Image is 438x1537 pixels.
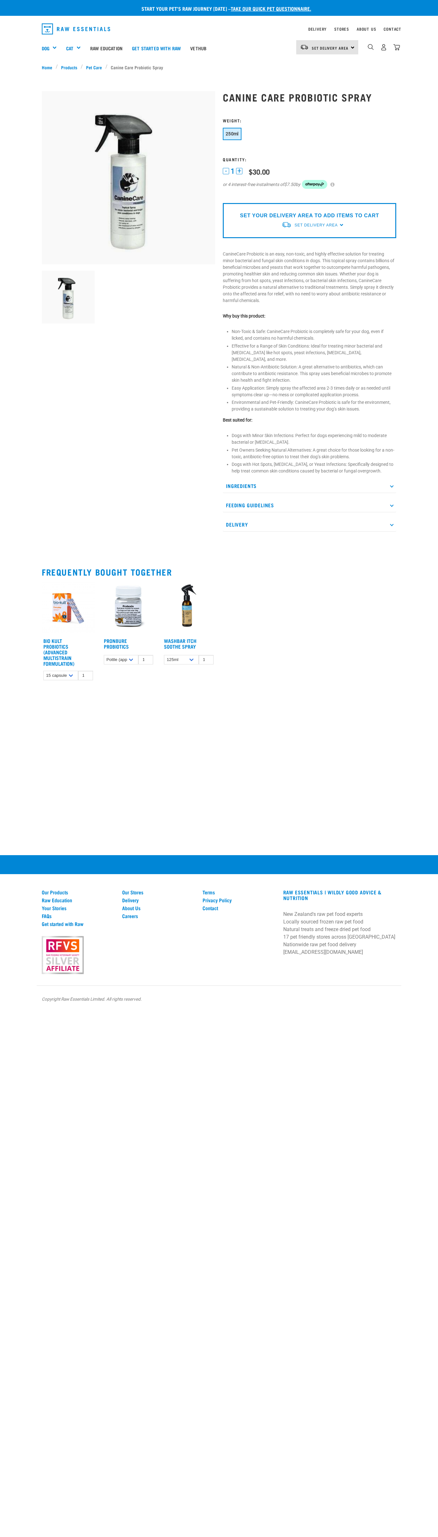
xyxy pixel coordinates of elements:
[85,35,127,61] a: Raw Education
[42,64,396,71] nav: breadcrumbs
[138,655,153,665] input: 1
[66,45,73,52] a: Cat
[334,28,349,30] a: Stores
[39,935,86,975] img: rfvs.png
[83,64,105,71] a: Pet Care
[199,655,214,665] input: 1
[127,35,185,61] a: Get started with Raw
[236,168,242,174] button: +
[300,44,309,50] img: van-moving.png
[43,639,74,665] a: Bio Kult Probiotics (Advanced Multistrain Formulation)
[295,223,338,227] span: Set Delivery Area
[185,35,211,61] a: Vethub
[283,889,396,901] h3: RAW ESSENTIALS | Wildly Good Advice & Nutrition
[223,517,396,532] p: Delivery
[232,461,396,474] li: Dogs with Hot Spots, [MEDICAL_DATA], or Yeast Infections: Specifically designed to help treat com...
[368,44,374,50] img: home-icon-1@2x.png
[223,128,241,140] button: 250ml
[42,567,396,577] h2: Frequently bought together
[122,905,195,911] a: About Us
[223,180,396,189] div: or 4 interest-free instalments of by
[312,47,348,49] span: Set Delivery Area
[42,271,95,324] img: Canine Care
[42,889,115,895] a: Our Products
[42,921,115,927] a: Get started with Raw
[223,157,396,162] h3: Quantity:
[240,212,379,219] p: SET YOUR DELIVERY AREA TO ADD ITEMS TO CART
[393,44,400,51] img: home-icon@2x.png
[231,168,235,175] span: 1
[223,91,396,103] h1: Canine Care Probiotic Spray
[42,91,215,264] img: Canine Care
[122,897,195,903] a: Delivery
[42,913,115,919] a: FAQs
[37,21,401,37] nav: dropdown navigation
[232,399,396,412] li: Environmental and Pet-Friendly: CanineCare Probiotic is safe for the environment, providing a sus...
[357,28,376,30] a: About Us
[223,313,265,318] strong: Why buy this product:
[223,168,229,174] button: -
[42,997,142,1002] em: Copyright Raw Essentials Limited. All rights reserved.
[42,64,56,71] a: Home
[122,889,195,895] a: Our Stores
[380,44,387,51] img: user.png
[42,582,95,635] img: 2023 AUG RE Product1724
[104,639,129,648] a: ProN8ure Probiotics
[164,639,197,648] a: WashBar Itch Soothe Spray
[283,910,396,956] p: New Zealand's raw pet food experts Locally sourced frozen raw pet food Natural treats and freeze ...
[78,671,93,681] input: 1
[42,45,49,52] a: Dog
[203,889,275,895] a: Terms
[203,905,275,911] a: Contact
[226,131,239,136] span: 250ml
[223,251,396,304] p: CanineCare Probiotic is an easy, non-toxic, and highly effective solution for treating minor bact...
[122,913,195,919] a: Careers
[232,364,396,384] li: Natural & Non-Antibiotic Solution: A great alternative to antibiotics, which can contribute to an...
[281,221,291,228] img: van-moving.png
[232,328,396,342] li: Non-Toxic & Safe: CanineCare Probiotic is completely safe for your dog, even if licked, and conta...
[232,432,396,446] li: Dogs with Minor Skin Infections: Perfect for dogs experiencing mild to moderate bacterial or [MED...
[232,385,396,398] li: Easy Application: Simply spray the affected area 2-3 times daily or as needed until symptoms clea...
[223,479,396,493] p: Ingredients
[203,897,275,903] a: Privacy Policy
[232,447,396,460] li: Pet Owners Seeking Natural Alternatives: A great choice for those looking for a non-toxic, antibi...
[308,28,327,30] a: Delivery
[231,7,311,10] a: take our quick pet questionnaire.
[223,498,396,512] p: Feeding Guidelines
[58,64,81,71] a: Products
[284,181,296,188] span: $7.50
[42,905,115,911] a: Your Stories
[223,417,252,423] strong: Best suited for:
[223,118,396,123] h3: Weight:
[102,582,155,635] img: Plastic Bottle Of Protexin For Dogs And Cats
[232,343,396,363] li: Effective for a Range of Skin Conditions: Ideal for treating minor bacterial and [MEDICAL_DATA] l...
[162,582,215,635] img: Wash Bar Itch Soothe Topical Spray
[384,28,401,30] a: Contact
[302,180,327,189] img: Afterpay
[42,23,110,34] img: Raw Essentials Logo
[249,168,270,176] div: $30.00
[42,897,115,903] a: Raw Education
